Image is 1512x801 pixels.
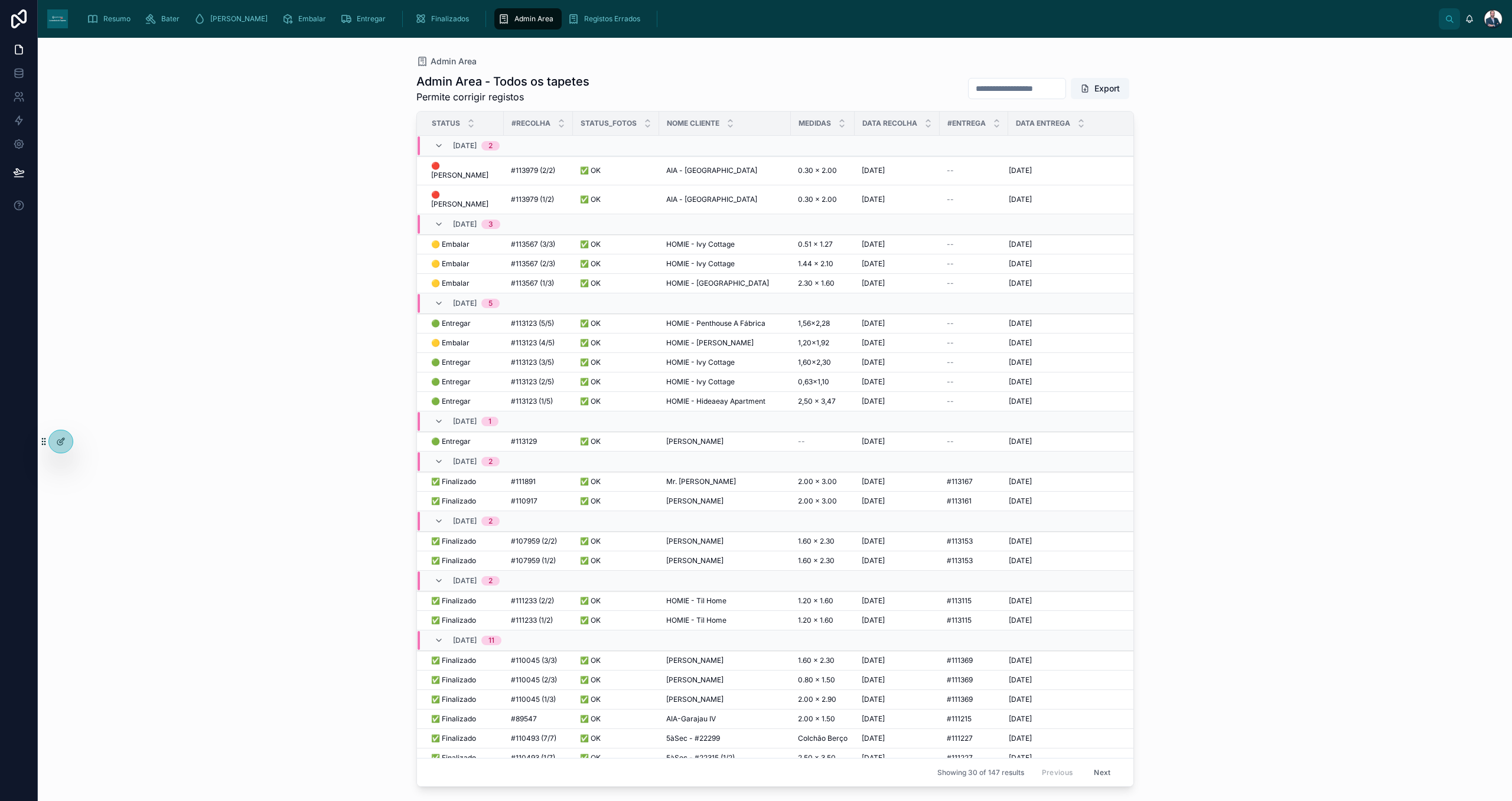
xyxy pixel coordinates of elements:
a: #113153 [947,556,1001,565]
a: -- [947,319,1001,328]
span: #113153 [947,537,973,546]
span: #107959 (2/2) [511,537,557,546]
a: 1,20×1,92 [798,338,848,348]
span: ✅ OK [580,397,601,406]
span: -- [947,358,954,367]
span: 🟡 Embalar [431,338,470,348]
a: 1.60 x 2.30 [798,556,848,565]
span: 🔴 [PERSON_NAME] [431,161,497,180]
span: Finalizados [431,14,469,24]
a: [DATE] [862,596,933,606]
span: Entregar [357,14,386,24]
a: Registos Errados [564,8,649,30]
span: -- [798,437,805,446]
span: ✅ OK [580,259,601,269]
a: 🟡 Embalar [431,259,497,269]
span: [DATE] [862,166,885,175]
a: -- [947,437,1001,446]
a: 🟡 Embalar [431,338,497,348]
span: #113123 (5/5) [511,319,554,328]
a: 0.51 x 1.27 [798,240,848,249]
a: ✅ OK [580,397,652,406]
span: [DATE] [1009,397,1032,406]
a: [DATE] [1009,240,1148,249]
a: 0.30 x 2.00 [798,166,848,175]
a: [DATE] [1009,537,1148,546]
a: ✅ Finalizado [431,496,497,506]
span: ✅ Finalizado [431,537,476,546]
span: [PERSON_NAME] [666,556,724,565]
a: #113123 (2/5) [511,377,566,387]
span: AIA - [GEOGRAPHIC_DATA] [666,195,757,204]
span: [DATE] [1009,496,1032,506]
span: [DATE] [1009,166,1032,175]
a: #113123 (1/5) [511,397,566,406]
span: #113161 [947,496,972,506]
span: [DATE] [1009,259,1032,269]
span: Admin Area [431,55,477,67]
span: 0.51 x 1.27 [798,240,833,249]
a: [PERSON_NAME] [666,496,784,506]
a: ✅ OK [580,616,652,625]
a: ✅ OK [580,437,652,446]
span: 1.60 x 2.30 [798,556,835,565]
a: #113979 (1/2) [511,195,566,204]
a: -- [947,166,1001,175]
a: 🟢 Entregar [431,358,497,367]
span: 🔴 [PERSON_NAME] [431,190,497,209]
a: [DATE] [862,397,933,406]
span: ✅ OK [580,279,601,288]
a: 0,63×1,10 [798,377,848,387]
span: [DATE] [1009,556,1032,565]
span: [DATE] [453,141,477,151]
span: -- [947,319,954,328]
a: #113567 (1/3) [511,279,566,288]
span: ✅ Finalizado [431,477,476,486]
span: [DATE] [862,477,885,486]
a: [DATE] [862,377,933,387]
span: 2,50 × 3,47 [798,397,836,406]
span: [DATE] [862,397,885,406]
a: HOMIE - Til Home [666,596,784,606]
span: 🟡 Embalar [431,240,470,249]
a: [DATE] [1009,259,1148,269]
a: [DATE] [1009,377,1148,387]
span: [DATE] [453,516,477,526]
span: 🟢 Entregar [431,397,471,406]
a: 1.60 x 2.30 [798,537,848,546]
a: #113161 [947,496,1001,506]
a: 2.30 x 1.60 [798,279,848,288]
span: Mr. [PERSON_NAME] [666,477,736,486]
a: 1.20 x 1.60 [798,616,848,625]
a: #111233 (1/2) [511,616,566,625]
a: [DATE] [862,259,933,269]
span: [DATE] [1009,319,1032,328]
span: [DATE] [453,457,477,466]
span: #113115 [947,616,972,625]
a: [PERSON_NAME] [190,8,276,30]
a: #113115 [947,616,1001,625]
span: 2.30 x 1.60 [798,279,835,288]
a: #113979 (2/2) [511,166,566,175]
span: #113115 [947,596,972,606]
span: ✅ OK [580,596,601,606]
span: HOMIE - Penthouse A Fábrica [666,319,765,328]
a: -- [947,377,1001,387]
a: 1.44 x 2.10 [798,259,848,269]
span: 1.20 x 1.60 [798,596,833,606]
a: [DATE] [1009,596,1148,606]
a: ✅ OK [580,259,652,269]
span: 🟢 Entregar [431,377,471,387]
a: [DATE] [862,195,933,204]
a: 1,60×2,30 [798,358,848,367]
a: ✅ OK [580,358,652,367]
span: [DATE] [862,596,885,606]
span: [DATE] [453,417,477,426]
a: #113567 (3/3) [511,240,566,249]
a: ✅ OK [580,556,652,565]
a: Entregar [337,8,394,30]
a: ✅ Finalizado [431,596,497,606]
a: 🟢 Entregar [431,397,497,406]
a: 2.00 x 3.00 [798,496,848,506]
span: [PERSON_NAME] [666,496,724,506]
